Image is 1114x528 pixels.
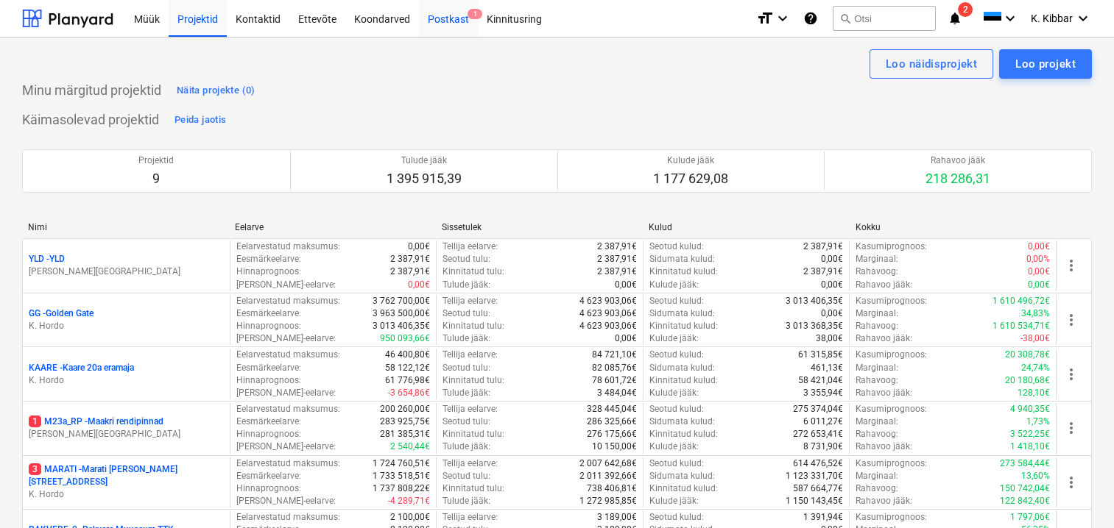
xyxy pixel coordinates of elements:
p: 276 175,66€ [587,428,637,440]
i: format_size [756,10,774,27]
p: 4 623 903,06€ [579,320,637,332]
p: [PERSON_NAME]-eelarve : [236,440,336,453]
p: 587 664,77€ [793,482,843,495]
p: Tellija eelarve : [443,349,498,361]
p: 82 085,76€ [592,362,637,374]
p: 1 733 518,51€ [373,470,430,482]
p: 2 387,91€ [803,240,843,253]
p: 614 476,52€ [793,457,843,470]
p: Seotud kulud : [649,511,704,524]
p: 0,00€ [821,307,843,320]
span: 1 [29,415,41,427]
button: Otsi [833,6,936,31]
p: Kinnitatud tulu : [443,374,504,387]
p: Seotud tulu : [443,362,490,374]
p: [PERSON_NAME]-eelarve : [236,495,336,507]
p: Kinnitatud tulu : [443,428,504,440]
span: more_vert [1062,257,1080,274]
p: 3 484,04€ [597,387,637,399]
p: Hinnaprognoos : [236,320,301,332]
p: Rahavoo jääk : [856,332,912,345]
p: Sidumata kulud : [649,415,715,428]
i: keyboard_arrow_down [1074,10,1092,27]
p: 10 150,00€ [592,440,637,453]
p: 328 445,04€ [587,403,637,415]
p: Tellija eelarve : [443,240,498,253]
p: 0,00% [1026,253,1050,265]
p: Sidumata kulud : [649,362,715,374]
p: Rahavoo jääk : [856,440,912,453]
p: 2 387,91€ [597,265,637,278]
p: Kinnitatud kulud : [649,428,718,440]
p: Eesmärkeelarve : [236,362,301,374]
p: Sidumata kulud : [649,470,715,482]
p: Tellija eelarve : [443,295,498,307]
p: Seotud tulu : [443,415,490,428]
p: 273 584,44€ [1000,457,1050,470]
p: 2 540,44€ [390,440,430,453]
p: Kulude jääk : [649,387,699,399]
p: Kinnitatud tulu : [443,320,504,332]
p: 272 653,41€ [793,428,843,440]
p: Rahavoog : [856,428,898,440]
p: 13,60% [1021,470,1050,482]
p: 283 925,75€ [380,415,430,428]
p: 1 610 496,72€ [993,295,1050,307]
p: Marginaal : [856,253,898,265]
p: 461,13€ [811,362,843,374]
p: Rahavoo jääk : [856,279,912,291]
p: 1,73% [1026,415,1050,428]
p: Sidumata kulud : [649,253,715,265]
p: Kasumiprognoos : [856,403,927,415]
p: Projektid [138,154,174,167]
p: K. Hordo [29,320,224,332]
p: Seotud kulud : [649,457,704,470]
p: 286 325,66€ [587,415,637,428]
p: Käimasolevad projektid [22,111,159,129]
p: Eesmärkeelarve : [236,307,301,320]
div: Vestlusvidin [1040,457,1114,528]
p: -38,00€ [1020,332,1050,345]
p: 2 007 642,68€ [579,457,637,470]
p: Kinnitatud kulud : [649,265,718,278]
div: GG -Golden GateK. Hordo [29,307,224,332]
p: K. Hordo [29,488,224,501]
p: 84 721,10€ [592,349,637,361]
span: 1 [468,9,482,19]
p: M23a_RP - Maakri rendipinnad [29,415,163,428]
p: 275 374,04€ [793,403,843,415]
p: Seotud kulud : [649,295,704,307]
p: Seotud tulu : [443,307,490,320]
p: 200 260,00€ [380,403,430,415]
p: Seotud kulud : [649,240,704,253]
p: Marginaal : [856,415,898,428]
p: 20 180,68€ [1005,374,1050,387]
p: 1 272 985,85€ [579,495,637,507]
p: 4 623 903,06€ [579,307,637,320]
p: 1 418,10€ [1010,440,1050,453]
p: Kulude jääk : [649,440,699,453]
p: 4 940,35€ [1010,403,1050,415]
p: 46 400,80€ [385,349,430,361]
div: Loo näidisprojekt [886,54,977,74]
p: [PERSON_NAME]-eelarve : [236,332,336,345]
p: Tellija eelarve : [443,457,498,470]
p: Hinnaprognoos : [236,374,301,387]
p: [PERSON_NAME]-eelarve : [236,279,336,291]
p: 78 601,72€ [592,374,637,387]
p: 0,00€ [615,279,637,291]
div: Loo projekt [1015,54,1076,74]
p: Tulude jääk : [443,279,490,291]
i: Abikeskus [803,10,818,27]
p: 2 387,91€ [390,253,430,265]
p: Kasumiprognoos : [856,511,927,524]
p: K. Hordo [29,374,224,387]
p: Kinnitatud tulu : [443,482,504,495]
p: Eelarvestatud maksumus : [236,349,340,361]
p: Eesmärkeelarve : [236,253,301,265]
p: 9 [138,170,174,188]
p: Kulude jääk [653,154,728,167]
p: Kinnitatud tulu : [443,265,504,278]
p: 20 308,78€ [1005,349,1050,361]
div: YLD -YLD[PERSON_NAME][GEOGRAPHIC_DATA] [29,253,224,278]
